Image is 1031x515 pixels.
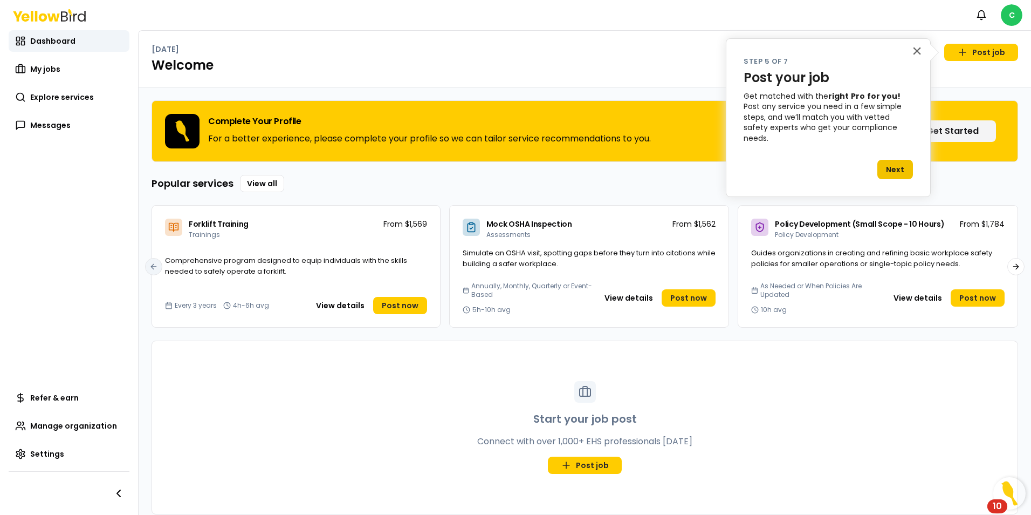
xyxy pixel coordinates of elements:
button: Get Started [909,120,996,142]
span: Manage organization [30,421,117,431]
span: Post now [382,300,418,311]
span: Post now [959,293,996,303]
p: Post your job [744,70,913,86]
span: Policy Development (Small Scope - 10 Hours) [775,219,944,229]
a: Post now [373,297,427,314]
p: Post any service you need in a few simple steps, and we’ll match you with vetted safety experts w... [744,101,913,144]
span: Comprehensive program designed to equip individuals with the skills needed to safely operate a fo... [165,255,407,276]
a: Refer & earn [9,387,129,409]
a: Explore services [9,86,129,108]
a: Post now [662,289,716,307]
button: View details [598,289,659,307]
a: Dashboard [9,30,129,52]
button: View details [887,289,948,307]
span: Trainings [189,230,220,239]
div: Complete Your ProfileFor a better experience, please complete your profile so we can tailor servi... [152,100,1018,162]
span: Post now [670,293,707,303]
h1: Welcome [152,57,1018,74]
span: Guides organizations in creating and refining basic workplace safety policies for smaller operati... [751,248,992,269]
span: C [1001,4,1022,26]
h3: Popular services [152,176,233,191]
p: [DATE] [152,44,179,55]
a: Post job [944,44,1018,61]
span: My jobs [30,64,60,74]
span: Settings [30,449,64,459]
a: View all [240,175,284,192]
p: From $1,562 [672,219,716,229]
strong: Pro [851,91,865,101]
span: Assessments [486,230,531,239]
p: For a better experience, please complete your profile so we can tailor service recommendations to... [208,132,651,145]
strong: for you! [867,91,901,101]
a: Messages [9,114,129,136]
span: Get matched with the [744,91,828,101]
button: Next [877,160,913,179]
h3: Complete Your Profile [208,117,651,126]
button: Open Resource Center, 10 new notifications [993,477,1026,510]
span: 10h avg [761,306,787,314]
span: Forklift Training [189,219,249,229]
a: Post job [548,457,622,474]
span: Refer & earn [30,392,79,403]
a: Manage organization [9,415,129,437]
h3: Start your job post [533,411,637,426]
button: View details [310,297,371,314]
span: Annually, Monthly, Quarterly or Event-Based [471,282,594,299]
p: Step 5 of 7 [744,56,913,67]
p: Connect with over 1,000+ EHS professionals [DATE] [477,435,692,448]
span: 5h-10h avg [472,306,511,314]
span: Explore services [30,92,94,103]
span: Every 3 years [175,301,217,310]
span: Mock OSHA Inspection [486,219,572,229]
p: From $1,784 [960,219,1005,229]
span: Simulate an OSHA visit, spotting gaps before they turn into citations while building a safer work... [463,248,716,269]
a: My jobs [9,58,129,80]
a: Post now [951,289,1005,307]
p: From $1,569 [383,219,427,229]
span: Dashboard [30,36,75,46]
strong: right [828,91,849,101]
button: Close [912,42,922,59]
span: Policy Development [775,230,838,239]
span: As Needed or When Policies Are Updated [760,282,883,299]
span: Messages [30,120,71,131]
a: Settings [9,443,129,465]
span: 4h-6h avg [233,301,269,310]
